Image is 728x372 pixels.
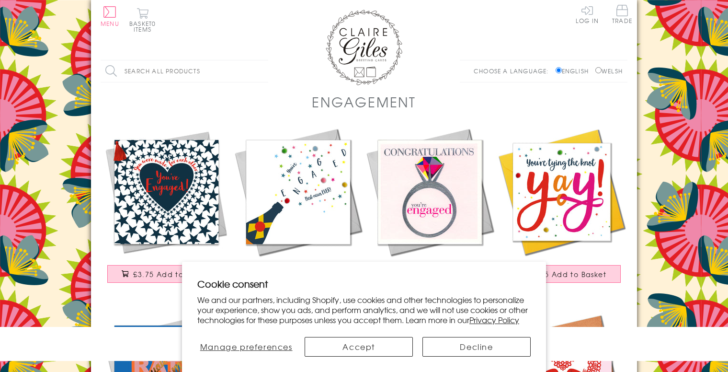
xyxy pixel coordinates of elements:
a: Wedding Card, Pop! You're Engaged Best News, Embellished with colourful pompoms £3.75 Add to Basket [232,126,364,292]
button: Accept [305,337,413,357]
button: Menu [101,6,119,26]
label: Welsh [595,67,623,75]
img: Wedding Engagement Card, Tying the Knot Yay! Embellished with colourful pompoms [496,126,627,258]
button: Decline [422,337,531,357]
a: Engagement Card, Heart in Stars, Wedding, Embellished with a colourful tassel £3.75 Add to Basket [101,126,232,292]
img: Wedding Card, Pop! You're Engaged Best News, Embellished with colourful pompoms [232,126,364,258]
button: Manage preferences [197,337,295,357]
img: Wedding Card, Ring, Congratulations you're Engaged, Embossed and Foiled text [364,126,496,258]
h1: Engagement [312,92,416,112]
p: Choose a language: [474,67,554,75]
a: Log In [576,5,599,23]
button: £3.75 Add to Basket [502,265,621,283]
button: Basket0 items [129,8,156,32]
input: Search [259,60,268,82]
span: 0 items [134,19,156,34]
input: Search all products [101,60,268,82]
span: Menu [101,19,119,28]
img: Claire Giles Greetings Cards [326,10,402,85]
a: Wedding Engagement Card, Tying the Knot Yay! Embellished with colourful pompoms £3.75 Add to Basket [496,126,627,292]
a: Wedding Card, Ring, Congratulations you're Engaged, Embossed and Foiled text £3.50 Add to Basket [364,126,496,292]
img: Engagement Card, Heart in Stars, Wedding, Embellished with a colourful tassel [101,126,232,258]
button: £3.75 Add to Basket [107,265,226,283]
a: Trade [612,5,632,25]
a: Privacy Policy [469,314,519,325]
h2: Cookie consent [197,277,531,291]
span: £3.75 Add to Basket [528,269,606,279]
p: We and our partners, including Shopify, use cookies and other technologies to personalize your ex... [197,295,531,325]
span: Trade [612,5,632,23]
label: English [556,67,593,75]
input: English [556,67,562,73]
span: Manage preferences [200,341,293,352]
input: Welsh [595,67,602,73]
span: £3.75 Add to Basket [133,269,211,279]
